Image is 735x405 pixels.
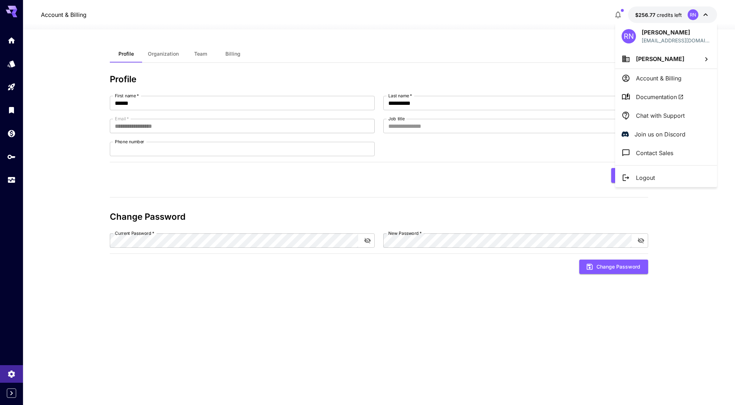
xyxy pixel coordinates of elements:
[636,149,673,157] p: Contact Sales
[636,93,684,101] span: Documentation
[636,55,684,62] span: [PERSON_NAME]
[636,173,655,182] p: Logout
[636,111,685,120] p: Chat with Support
[642,37,711,44] div: hello@pixexid.com
[636,74,682,83] p: Account & Billing
[642,28,711,37] p: [PERSON_NAME]
[642,37,711,44] p: [EMAIL_ADDRESS][DOMAIN_NAME]
[635,130,685,139] p: Join us on Discord
[615,49,717,69] button: [PERSON_NAME]
[622,29,636,43] div: RN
